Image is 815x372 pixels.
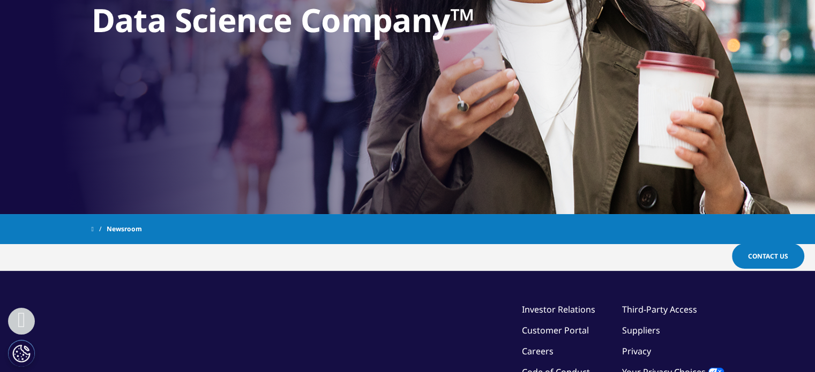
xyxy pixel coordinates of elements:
a: Careers [522,345,554,357]
a: Suppliers [622,324,660,336]
a: Privacy [622,345,651,357]
span: Newsroom [107,219,142,239]
a: Contact Us [732,244,804,269]
a: Third-Party Access [622,303,697,315]
a: Investor Relations [522,303,595,315]
a: Customer Portal [522,324,589,336]
button: Cookies Settings [8,340,35,367]
span: Contact Us [748,252,788,261]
